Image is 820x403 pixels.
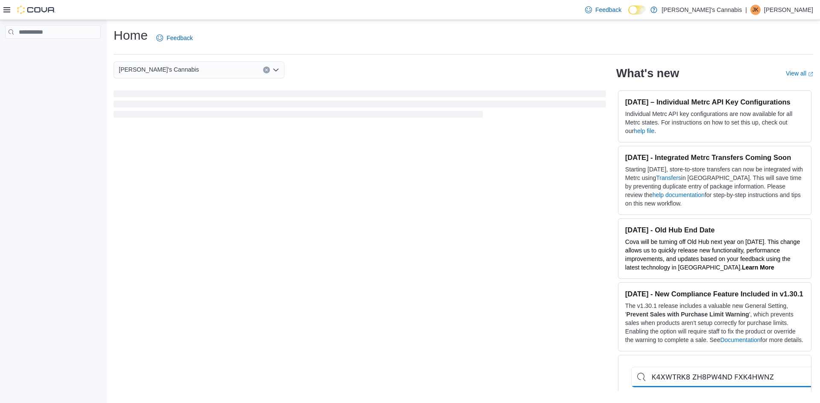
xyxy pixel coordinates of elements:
[582,1,625,18] a: Feedback
[114,92,606,119] span: Loading
[263,67,270,73] button: Clear input
[656,174,681,181] a: Transfers
[764,5,813,15] p: [PERSON_NAME]
[625,165,804,208] p: Starting [DATE], store-to-store transfers can now be integrated with Metrc using in [GEOGRAPHIC_D...
[119,64,199,75] span: [PERSON_NAME]'s Cannabis
[625,238,800,271] span: Cova will be turning off Old Hub next year on [DATE]. This change allows us to quickly release ne...
[625,226,804,234] h3: [DATE] - Old Hub End Date
[720,336,760,343] a: Documentation
[628,6,646,14] input: Dark Mode
[114,27,148,44] h1: Home
[662,5,742,15] p: [PERSON_NAME]'s Cannabis
[745,5,747,15] p: |
[167,34,193,42] span: Feedback
[742,264,774,271] a: Learn More
[750,5,761,15] div: Jeremy Kamenschik
[625,302,804,344] p: The v1.30.1 release includes a valuable new General Setting, ' ', which prevents sales when produ...
[625,153,804,162] h3: [DATE] - Integrated Metrc Transfers Coming Soon
[153,29,196,46] a: Feedback
[753,5,758,15] span: JK
[808,72,813,77] svg: External link
[625,290,804,298] h3: [DATE] - New Compliance Feature Included in v1.30.1
[627,311,749,318] strong: Prevent Sales with Purchase Limit Warning
[625,110,804,135] p: Individual Metrc API key configurations are now available for all Metrc states. For instructions ...
[786,70,813,77] a: View allExternal link
[653,191,705,198] a: help documentation
[616,67,679,80] h2: What's new
[634,128,654,134] a: help file
[625,98,804,106] h3: [DATE] – Individual Metrc API Key Configurations
[5,41,101,61] nav: Complex example
[272,67,279,73] button: Open list of options
[17,6,56,14] img: Cova
[595,6,621,14] span: Feedback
